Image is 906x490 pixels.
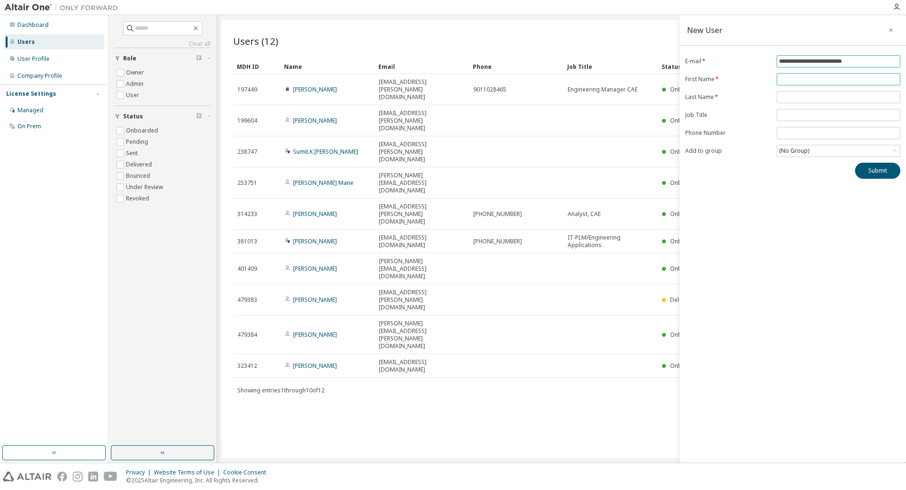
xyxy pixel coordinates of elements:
[293,237,337,245] a: [PERSON_NAME]
[196,55,202,62] span: Clear filter
[126,67,146,78] label: Owner
[379,78,465,101] span: [EMAIL_ADDRESS][PERSON_NAME][DOMAIN_NAME]
[293,331,337,339] a: [PERSON_NAME]
[237,148,257,156] span: 238747
[237,362,257,370] span: 323412
[473,59,560,74] div: Phone
[685,75,771,83] label: First Name
[685,111,771,119] label: Job Title
[670,296,696,304] span: Delivered
[237,59,277,74] div: MDH ID
[568,210,601,218] span: Analyst, CAE
[293,148,358,156] a: Sumit.K [PERSON_NAME]
[662,59,841,74] div: Status
[293,210,337,218] a: [PERSON_NAME]
[568,86,638,93] span: Engineering Manager CAE
[123,55,136,62] span: Role
[126,136,150,148] label: Pending
[293,265,337,273] a: [PERSON_NAME]
[126,469,154,476] div: Privacy
[379,320,465,350] span: [PERSON_NAME][EMAIL_ADDRESS][PERSON_NAME][DOMAIN_NAME]
[237,86,257,93] span: 197449
[777,145,900,157] div: (No Group)
[568,234,654,249] span: IT-PLM/Engineering Applications
[88,472,98,482] img: linkedin.svg
[293,296,337,304] a: [PERSON_NAME]
[567,59,654,74] div: Job Title
[670,331,702,339] span: Onboarded
[237,179,257,187] span: 253751
[685,129,771,137] label: Phone Number
[237,386,325,394] span: Showing entries 1 through 10 of 12
[670,148,702,156] span: Onboarded
[126,148,140,159] label: Sent
[17,123,41,130] div: On Prem
[5,3,123,12] img: Altair One
[670,210,702,218] span: Onboarded
[126,90,141,101] label: User
[379,234,465,249] span: [EMAIL_ADDRESS][DOMAIN_NAME]
[379,141,465,163] span: [EMAIL_ADDRESS][PERSON_NAME][DOMAIN_NAME]
[126,170,152,182] label: Bounced
[115,106,210,127] button: Status
[293,85,337,93] a: [PERSON_NAME]
[378,59,465,74] div: Email
[73,472,83,482] img: instagram.svg
[3,472,51,482] img: altair_logo.svg
[670,85,702,93] span: Onboarded
[379,358,465,374] span: [EMAIL_ADDRESS][DOMAIN_NAME]
[284,59,371,74] div: Name
[685,147,771,155] label: Add to group
[855,163,900,179] button: Submit
[379,289,465,311] span: [EMAIL_ADDRESS][PERSON_NAME][DOMAIN_NAME]
[237,238,257,245] span: 381013
[293,179,353,187] a: [PERSON_NAME] Mane
[473,238,522,245] span: [PHONE_NUMBER]
[670,265,702,273] span: Onboarded
[154,469,223,476] div: Website Terms of Use
[104,472,117,482] img: youtube.svg
[223,469,272,476] div: Cookie Consent
[473,210,522,218] span: [PHONE_NUMBER]
[670,237,702,245] span: Onboarded
[473,86,506,93] span: 9011028465
[685,58,771,65] label: E-mail
[233,34,278,48] span: Users (12)
[778,146,811,156] div: (No Group)
[126,193,151,204] label: Revoked
[17,38,35,46] div: Users
[115,48,210,69] button: Role
[17,55,50,63] div: User Profile
[6,90,56,98] div: License Settings
[17,107,43,114] div: Managed
[126,182,165,193] label: Under Review
[115,40,210,48] a: Clear all
[685,93,771,101] label: Last Name
[126,78,145,90] label: Admin
[17,21,49,29] div: Dashboard
[670,362,702,370] span: Onboarded
[237,331,257,339] span: 479384
[670,116,702,125] span: Onboarded
[126,125,160,136] label: Onboarded
[196,113,202,120] span: Clear filter
[126,159,154,170] label: Delivered
[379,257,465,280] span: [PERSON_NAME][EMAIL_ADDRESS][DOMAIN_NAME]
[17,72,62,80] div: Company Profile
[670,179,702,187] span: Onboarded
[379,172,465,194] span: [PERSON_NAME][EMAIL_ADDRESS][DOMAIN_NAME]
[237,210,257,218] span: 314233
[293,116,337,125] a: [PERSON_NAME]
[687,26,722,34] div: New User
[379,109,465,132] span: [EMAIL_ADDRESS][PERSON_NAME][DOMAIN_NAME]
[237,296,257,304] span: 479383
[126,476,272,484] p: © 2025 Altair Engineering, Inc. All Rights Reserved.
[379,203,465,225] span: [EMAIL_ADDRESS][PERSON_NAME][DOMAIN_NAME]
[237,117,257,125] span: 199604
[237,265,257,273] span: 401409
[57,472,67,482] img: facebook.svg
[293,362,337,370] a: [PERSON_NAME]
[123,113,143,120] span: Status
